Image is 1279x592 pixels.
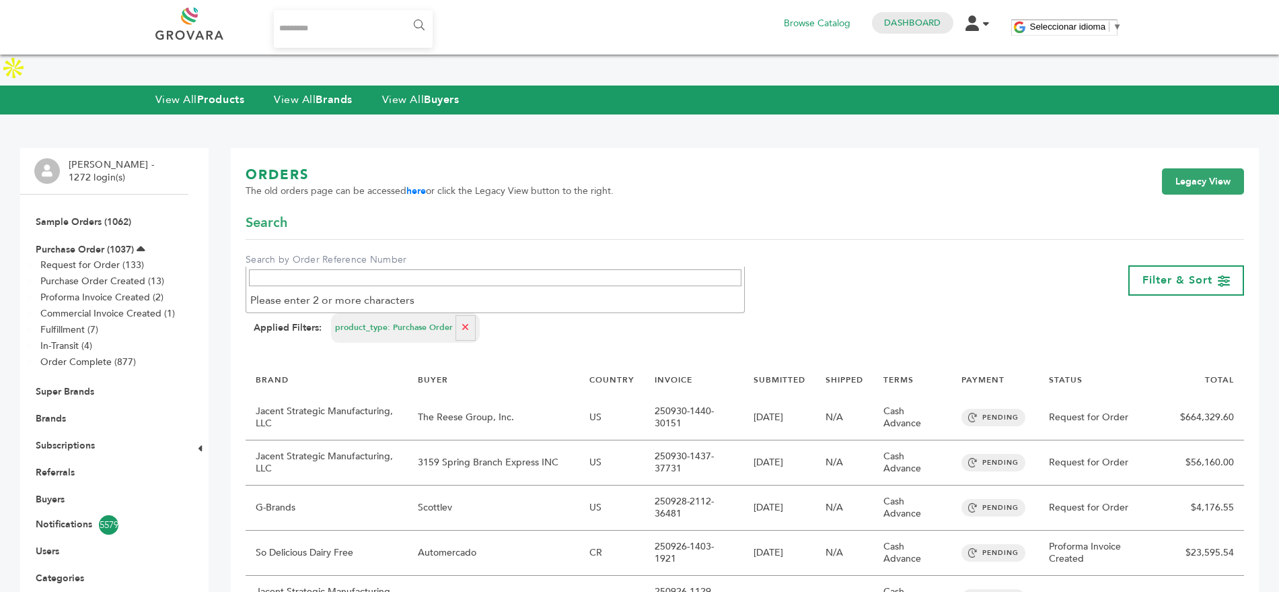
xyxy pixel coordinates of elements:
[36,493,65,506] a: Buyers
[246,253,745,267] label: Search by Order Reference Number
[36,439,95,452] a: Subscriptions
[815,395,873,440] td: N/A
[1142,273,1212,288] span: Filter & Sort
[36,545,59,558] a: Users
[155,92,245,107] a: View AllProducts
[1205,374,1234,385] a: TOTAL
[645,395,743,440] td: 250930-1440-30151
[69,158,157,185] li: [PERSON_NAME] - 1272 login(s)
[1162,395,1244,440] td: $664,329.60
[743,531,815,576] td: [DATE]
[36,412,66,425] a: Brands
[1162,168,1244,195] a: Legacy View
[40,307,175,320] a: Commercial Invoice Created (1)
[424,92,459,107] strong: Buyers
[246,531,408,576] td: So Delicious Dairy Free
[316,92,352,107] strong: Brands
[883,374,914,385] a: TERMS
[246,440,408,486] td: Jacent Strategic Manufacturing, LLC
[645,531,743,576] td: 250926-1403-1921
[743,440,815,486] td: [DATE]
[40,356,136,368] a: Order Complete (877)
[249,269,741,286] input: Search
[873,440,951,486] td: Cash Advance
[961,454,1025,471] span: PENDING
[40,291,163,304] a: Proforma Invoice Created (2)
[34,158,60,184] img: profile.png
[743,395,815,440] td: [DATE]
[1039,486,1162,531] td: Request for Order
[1039,440,1162,486] td: Request for Order
[1039,395,1162,440] td: Request for Order
[246,289,744,312] li: Please enter 2 or more characters
[36,385,94,398] a: Super Brands
[873,531,951,576] td: Cash Advance
[274,10,433,48] input: Search...
[815,440,873,486] td: N/A
[408,531,579,576] td: Automercado
[246,395,408,440] td: Jacent Strategic Manufacturing, LLC
[815,531,873,576] td: N/A
[36,466,75,479] a: Referrals
[1109,22,1109,32] span: ​
[579,395,645,440] td: US
[579,486,645,531] td: US
[197,92,244,107] strong: Products
[274,92,353,107] a: View AllBrands
[406,185,426,197] a: here
[36,243,134,256] a: Purchase Order (1037)
[961,374,1004,385] a: PAYMENT
[40,275,164,288] a: Purchase Order Created (13)
[1162,486,1244,531] td: $4,176.55
[36,572,84,585] a: Categories
[961,409,1025,426] span: PENDING
[254,321,322,335] strong: Applied Filters:
[408,395,579,440] td: The Reese Group, Inc.
[815,486,873,531] td: N/A
[754,374,805,385] a: SUBMITTED
[873,486,951,531] td: Cash Advance
[826,374,863,385] a: SHIPPED
[36,216,131,228] a: Sample Orders (1062)
[408,486,579,531] td: Scottlev
[1049,374,1083,385] a: STATUS
[1030,22,1122,32] a: Seleccionar idioma​
[1162,531,1244,576] td: $23,595.54
[579,531,645,576] td: CR
[1039,531,1162,576] td: Proforma Invoice Created
[382,92,460,107] a: View AllBuyers
[1113,22,1122,32] span: ▼
[873,395,951,440] td: Cash Advance
[579,440,645,486] td: US
[1162,440,1244,486] td: $56,160.00
[40,323,98,336] a: Fulfillment (7)
[418,374,448,385] a: BUYER
[99,515,118,535] span: 5579
[784,16,850,31] a: Browse Catalog
[246,486,408,531] td: G-Brands
[335,322,453,333] span: product_type: Purchase Order
[246,166,614,185] h1: ORDERS
[408,440,579,486] td: 3159 Spring Branch Express INC
[589,374,634,385] a: COUNTRY
[645,486,743,531] td: 250928-2112-36481
[256,374,289,385] a: BRAND
[36,515,173,535] a: Notifications5579
[884,17,941,29] a: Dashboard
[743,486,815,531] td: [DATE]
[655,374,692,385] a: INVOICE
[40,339,92,352] a: In-Transit (4)
[645,440,743,486] td: 250930-1437-37731
[246,213,287,232] span: Search
[246,185,614,198] span: The old orders page can be accessed or click the Legacy View button to the right.
[961,544,1025,562] span: PENDING
[961,499,1025,517] span: PENDING
[40,259,144,271] a: Request for Order (133)
[1030,22,1106,32] span: Seleccionar idioma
